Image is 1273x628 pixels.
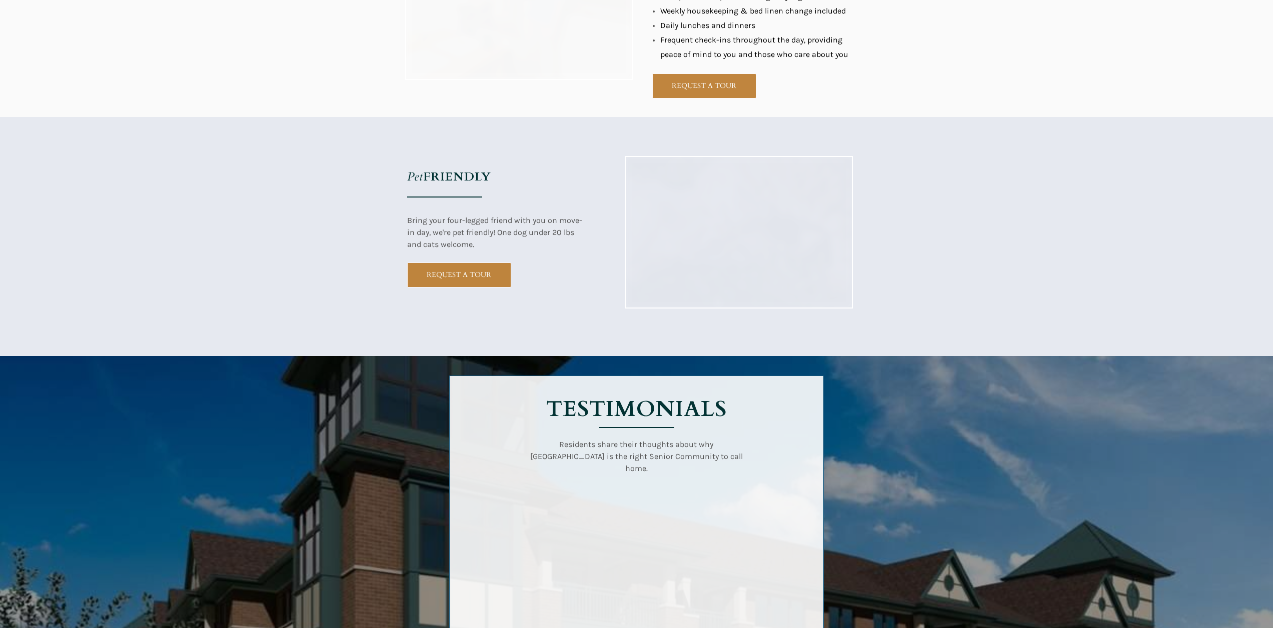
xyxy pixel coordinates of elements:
em: Pet [407,168,423,185]
span: Daily lunches and dinners [660,20,755,30]
span: Frequent check-ins throughout the day, providing peace of mind to you and those who care about you [660,35,848,59]
span: REQUEST A TOUR [653,81,756,90]
span: Weekly housekeeping & bed linen change included [660,6,846,15]
span: Bring your four-legged friend with you on move-in day, we're pet friendly! One dog under 20 lbs a... [407,215,582,249]
a: REQUEST A TOUR [407,262,511,287]
span: Residents share their thoughts about why [GEOGRAPHIC_DATA] is the right Senior Community to call ... [530,439,743,473]
span: REQUEST A TOUR [408,270,511,279]
strong: FRIENDLY [423,168,491,185]
a: REQUEST A TOUR [652,73,756,98]
strong: TESTIMONIALS [546,394,727,424]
